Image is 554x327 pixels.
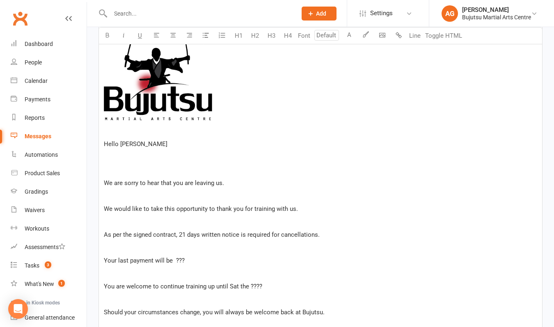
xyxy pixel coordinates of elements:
[104,140,167,148] span: Hello [PERSON_NAME]
[25,96,50,103] div: Payments
[11,53,87,72] a: People
[25,151,58,158] div: Automations
[11,127,87,146] a: Messages
[104,179,224,187] span: We are sorry to hear that you are leaving us.
[25,114,45,121] div: Reports
[25,133,51,139] div: Messages
[296,27,312,44] button: Font
[11,90,87,109] a: Payments
[442,5,458,22] div: AG
[58,280,65,287] span: 1
[302,7,337,21] button: Add
[25,170,60,176] div: Product Sales
[341,27,357,44] button: A
[25,207,45,213] div: Waivers
[104,205,298,213] span: We would like to take this opportunity to thank you for training with us.
[11,183,87,201] a: Gradings
[25,41,53,47] div: Dashboard
[11,109,87,127] a: Reports
[11,164,87,183] a: Product Sales
[25,78,48,84] div: Calendar
[108,8,291,19] input: Search...
[138,32,142,39] span: U
[25,225,49,232] div: Workouts
[25,314,75,321] div: General attendance
[11,72,87,90] a: Calendar
[423,27,464,44] button: Toggle HTML
[25,262,39,269] div: Tasks
[104,25,212,120] img: 2035d717-7c62-463b-a115-6a901fd5f771.jpg
[104,309,325,316] span: Should your circumstances change, you will always be welcome back at Bujutsu.
[104,283,262,290] span: You are welcome to continue training up until Sat the ????
[314,30,339,41] input: Default
[247,27,263,44] button: H2
[370,4,393,23] span: Settings
[230,27,247,44] button: H1
[11,238,87,256] a: Assessments
[10,8,30,29] a: Clubworx
[8,299,28,319] div: Open Intercom Messenger
[11,146,87,164] a: Automations
[11,201,87,220] a: Waivers
[11,35,87,53] a: Dashboard
[11,256,87,275] a: Tasks 3
[279,27,296,44] button: H4
[11,220,87,238] a: Workouts
[25,188,48,195] div: Gradings
[25,59,42,66] div: People
[462,14,531,21] div: Bujutsu Martial Arts Centre
[104,231,320,238] span: As per the signed contract, 21 days written notice is required for cancellations.
[25,281,54,287] div: What's New
[132,27,148,44] button: U
[263,27,279,44] button: H3
[104,257,185,264] span: Your last payment will be ???
[45,261,51,268] span: 3
[407,27,423,44] button: Line
[316,10,326,17] span: Add
[462,6,531,14] div: [PERSON_NAME]
[11,275,87,293] a: What's New1
[25,244,65,250] div: Assessments
[11,309,87,327] a: General attendance kiosk mode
